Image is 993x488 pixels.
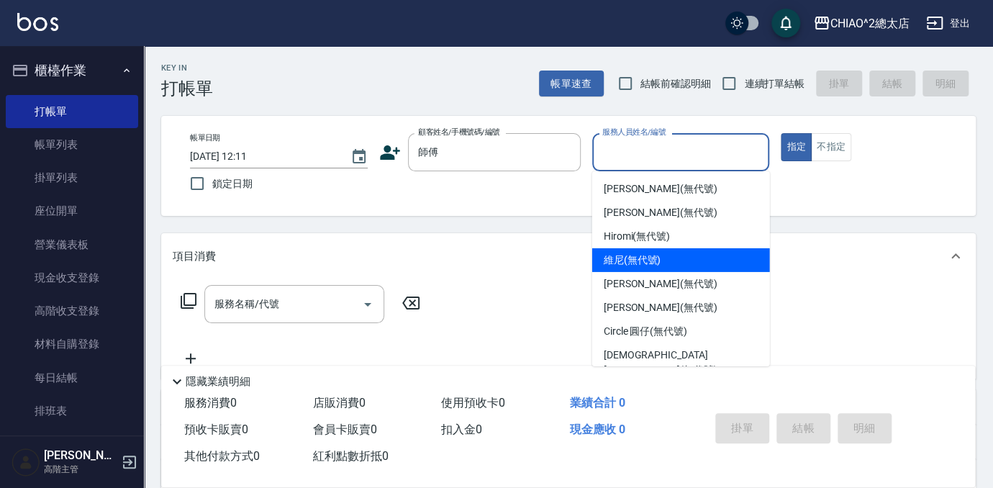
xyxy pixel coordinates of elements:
span: 紅利點數折抵 0 [313,449,389,463]
button: save [771,9,800,37]
span: 使用預收卡 0 [441,396,505,410]
button: CHIAO^2總太店 [807,9,915,38]
div: CHIAO^2總太店 [830,14,910,32]
span: Circle 圓仔 (無代號) [604,324,687,339]
img: Person [12,448,40,476]
p: 高階主管 [44,463,117,476]
a: 材料自購登錄 [6,327,138,361]
span: 結帳前確認明細 [640,76,711,91]
label: 服務人員姓名/編號 [602,127,666,137]
span: [PERSON_NAME] (無代號) [604,300,717,315]
h3: 打帳單 [161,78,213,99]
label: 顧客姓名/手機號碼/編號 [418,127,500,137]
span: [PERSON_NAME] (無代號) [604,205,717,220]
span: 現金應收 0 [570,423,625,436]
a: 座位開單 [6,194,138,227]
label: 帳單日期 [190,132,220,143]
button: 不指定 [811,133,851,161]
span: 服務消費 0 [184,396,237,410]
a: 高階收支登錄 [6,294,138,327]
h5: [PERSON_NAME] [44,448,117,463]
button: 櫃檯作業 [6,52,138,89]
span: [PERSON_NAME] (無代號) [604,181,717,196]
h2: Key In [161,63,213,73]
span: 預收卡販賣 0 [184,423,248,436]
span: Hiromi (無代號) [604,229,670,244]
span: 業績合計 0 [570,396,625,410]
span: 維尼 (無代號) [604,253,661,268]
a: 掛單列表 [6,161,138,194]
span: 會員卡販賣 0 [313,423,377,436]
input: YYYY/MM/DD hh:mm [190,145,336,168]
button: 指定 [781,133,812,161]
span: 連續打單結帳 [744,76,804,91]
a: 現場電腦打卡 [6,428,138,461]
a: 營業儀表板 [6,228,138,261]
span: [PERSON_NAME] (無代號) [604,276,717,292]
img: Logo [17,13,58,31]
button: Open [356,293,379,316]
p: 隱藏業績明細 [186,374,250,389]
span: [DEMOGRAPHIC_DATA][PERSON_NAME] (無代號) [604,348,758,378]
span: 其他付款方式 0 [184,449,260,463]
button: Choose date, selected date is 2025-10-08 [342,140,376,174]
span: 店販消費 0 [313,396,366,410]
p: 項目消費 [173,249,216,264]
button: 登出 [920,10,976,37]
span: 鎖定日期 [212,176,253,191]
a: 帳單列表 [6,128,138,161]
a: 現金收支登錄 [6,261,138,294]
a: 每日結帳 [6,361,138,394]
div: 項目消費 [161,233,976,279]
span: 扣入金 0 [441,423,482,436]
a: 排班表 [6,394,138,428]
button: 帳單速查 [539,71,604,97]
a: 打帳單 [6,95,138,128]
